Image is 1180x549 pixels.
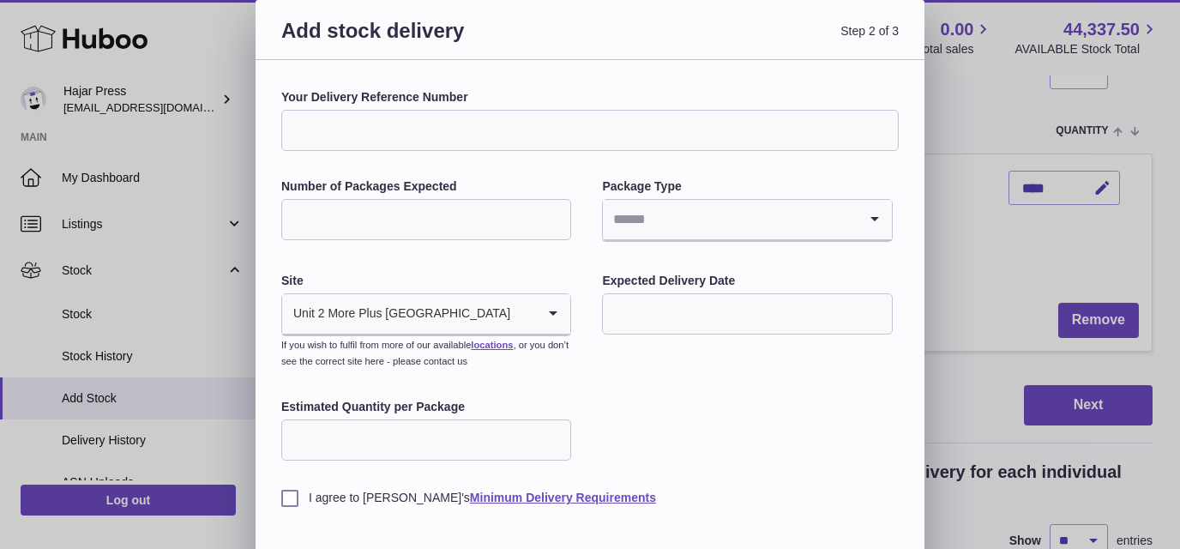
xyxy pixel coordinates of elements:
label: Number of Packages Expected [281,178,571,195]
input: Search for option [511,294,536,334]
small: If you wish to fulfil from more of our available , or you don’t see the correct site here - pleas... [281,340,569,366]
label: Package Type [602,178,892,195]
a: locations [471,340,513,350]
label: Site [281,273,571,289]
h3: Add stock delivery [281,17,590,64]
label: Expected Delivery Date [602,273,892,289]
label: Your Delivery Reference Number [281,89,899,106]
div: Search for option [603,200,891,241]
label: I agree to [PERSON_NAME]'s [281,490,899,506]
span: Unit 2 More Plus [GEOGRAPHIC_DATA] [282,294,511,334]
span: Step 2 of 3 [590,17,899,64]
label: Estimated Quantity per Package [281,399,571,415]
input: Search for option [603,200,857,239]
a: Minimum Delivery Requirements [470,491,656,504]
div: Search for option [282,294,570,335]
